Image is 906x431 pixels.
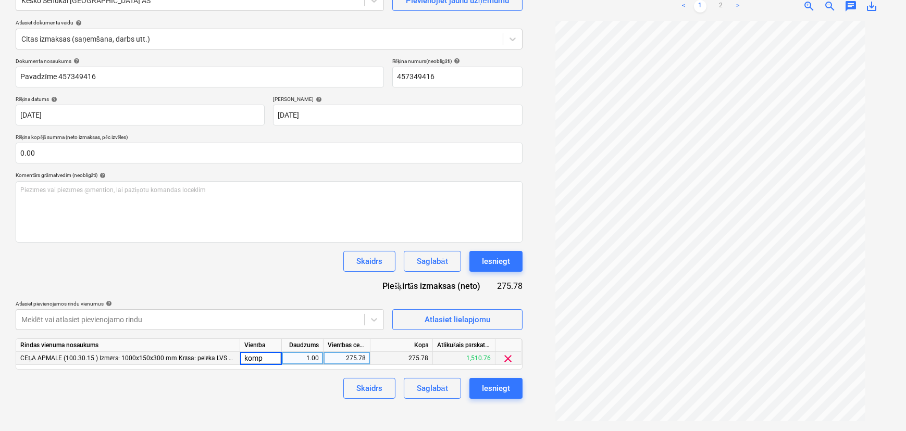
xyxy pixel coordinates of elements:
[71,58,80,64] span: help
[240,339,282,352] div: Vienība
[273,105,522,125] input: Izpildes datums nav norādīts
[16,96,265,103] div: Rēķina datums
[417,382,448,395] div: Saglabāt
[417,255,448,268] div: Saglabāt
[73,20,82,26] span: help
[16,143,523,163] input: Rēķina kopējā summa (neto izmaksas, pēc izvēles)
[392,58,523,65] div: Rēķina numurs (neobligāti)
[16,19,523,26] div: Atlasiet dokumenta veidu
[482,382,510,395] div: Iesniegt
[469,251,523,272] button: Iesniegt
[20,354,269,362] span: CEĻA APMALE (100.30.15 ) Izmērs: 1000x150x300 mm Krāsa: pelēka LVS EN 1340:2003
[16,105,265,125] input: Rēķina datums nav norādīts
[497,280,523,292] div: 275.78
[343,251,395,272] button: Skaidrs
[16,58,384,65] div: Dokumenta nosaukums
[273,96,522,103] div: [PERSON_NAME]
[16,172,523,179] div: Komentārs grāmatvedim (neobligāti)
[425,313,490,326] div: Atlasiet lielapjomu
[370,352,433,365] div: 275.78
[404,378,461,399] button: Saglabāt
[356,382,382,395] div: Skaidrs
[374,280,497,292] div: Piešķirtās izmaksas (neto)
[482,255,510,268] div: Iesniegt
[404,251,461,272] button: Saglabāt
[324,339,370,352] div: Vienības cena
[282,339,324,352] div: Daudzums
[104,300,112,307] span: help
[16,134,523,143] p: Rēķina kopējā summa (neto izmaksas, pēc izvēles)
[433,339,495,352] div: Atlikušais pārskatītais budžets
[286,352,319,365] div: 1.00
[343,378,395,399] button: Skaidrs
[49,96,57,103] span: help
[356,255,382,268] div: Skaidrs
[502,352,515,365] span: clear
[328,352,366,365] div: 275.78
[16,300,384,307] div: Atlasiet pievienojamos rindu vienumus
[16,67,384,87] input: Dokumenta nosaukums
[314,96,322,103] span: help
[97,172,106,179] span: help
[433,352,495,365] div: 1,510.76
[392,309,523,330] button: Atlasiet lielapjomu
[16,339,240,352] div: Rindas vienuma nosaukums
[452,58,460,64] span: help
[469,378,523,399] button: Iesniegt
[392,67,523,87] input: Rēķina numurs
[370,339,433,352] div: Kopā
